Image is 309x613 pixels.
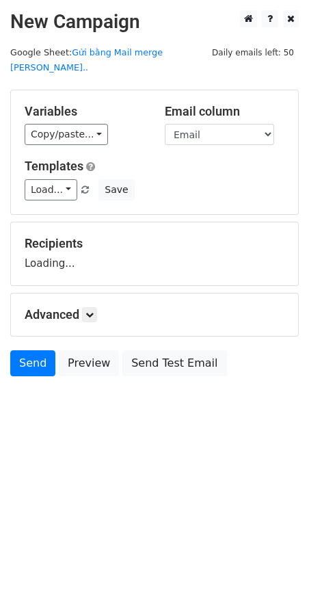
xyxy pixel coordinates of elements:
[207,47,299,57] a: Daily emails left: 50
[98,179,134,200] button: Save
[10,350,55,376] a: Send
[165,104,284,119] h5: Email column
[122,350,226,376] a: Send Test Email
[25,236,284,272] div: Loading...
[25,307,284,322] h5: Advanced
[25,104,144,119] h5: Variables
[10,47,163,73] small: Google Sheet:
[207,45,299,60] span: Daily emails left: 50
[25,179,77,200] a: Load...
[10,10,299,34] h2: New Campaign
[25,159,83,173] a: Templates
[25,124,108,145] a: Copy/paste...
[25,236,284,251] h5: Recipients
[10,47,163,73] a: Gửi bằng Mail merge [PERSON_NAME]..
[59,350,119,376] a: Preview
